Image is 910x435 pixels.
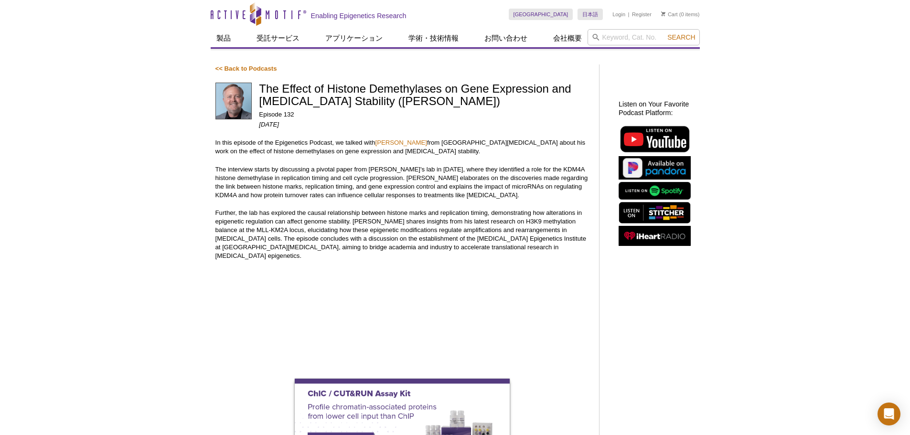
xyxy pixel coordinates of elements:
a: アプリケーション [320,29,388,47]
div: Open Intercom Messenger [878,403,900,425]
a: [PERSON_NAME] [375,139,427,146]
a: 会社概要 [547,29,588,47]
iframe: The Effect of Histone Demethylases on Gene Expression and Cancer Cell Stability (Johnathan Whetst... [215,270,589,341]
p: Episode 132 [259,110,589,119]
a: Cart [661,11,678,18]
img: Johnathan Whetstine [215,83,252,119]
img: Listen on YouTube [619,124,691,154]
a: Register [632,11,652,18]
p: In this episode of the Epigenetics Podcast, we talked with from [GEOGRAPHIC_DATA][MEDICAL_DATA] a... [215,138,589,156]
a: 製品 [211,29,236,47]
img: Listen on Spotify [619,182,691,200]
h2: Enabling Epigenetics Research [311,11,407,20]
a: [GEOGRAPHIC_DATA] [509,9,573,20]
a: お問い合わせ [479,29,533,47]
input: Keyword, Cat. No. [588,29,700,45]
a: Login [612,11,625,18]
img: Listen on Pandora [619,156,691,180]
img: Listen on Stitcher [619,202,691,223]
a: << Back to Podcasts [215,65,277,72]
span: Search [667,33,695,41]
h1: The Effect of Histone Demethylases on Gene Expression and [MEDICAL_DATA] Stability ([PERSON_NAME]) [259,83,589,109]
a: 日本語 [578,9,603,20]
a: 受託サービス [251,29,305,47]
button: Search [664,33,698,42]
em: [DATE] [259,121,279,128]
img: Listen on iHeartRadio [619,226,691,246]
h2: Listen on Your Favorite Podcast Platform: [619,100,695,117]
img: Your Cart [661,11,665,16]
a: 学術・技術情報 [403,29,464,47]
p: Further, the lab has explored the causal relationship between histone marks and replication timin... [215,209,589,260]
p: The interview starts by discussing a pivotal paper from [PERSON_NAME]'s lab in [DATE], where they... [215,165,589,200]
li: | [628,9,630,20]
li: (0 items) [661,9,700,20]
